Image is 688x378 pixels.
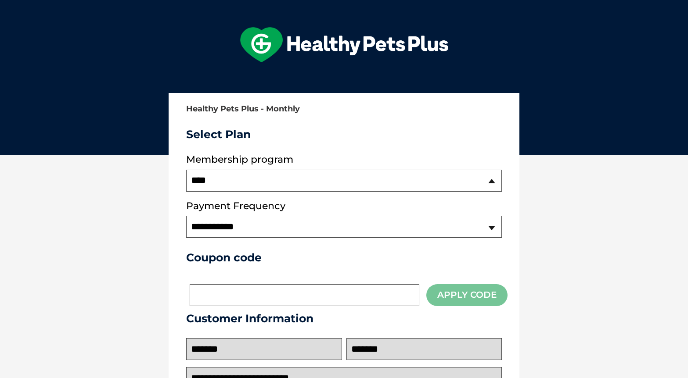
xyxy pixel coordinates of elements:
[186,105,502,114] h2: Healthy Pets Plus - Monthly
[240,27,448,62] img: hpp-logo-landscape-green-white.png
[186,128,502,141] h3: Select Plan
[186,154,502,165] label: Membership program
[426,284,508,306] button: Apply Code
[186,200,285,212] label: Payment Frequency
[186,312,502,325] h3: Customer Information
[186,251,502,264] h3: Coupon code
